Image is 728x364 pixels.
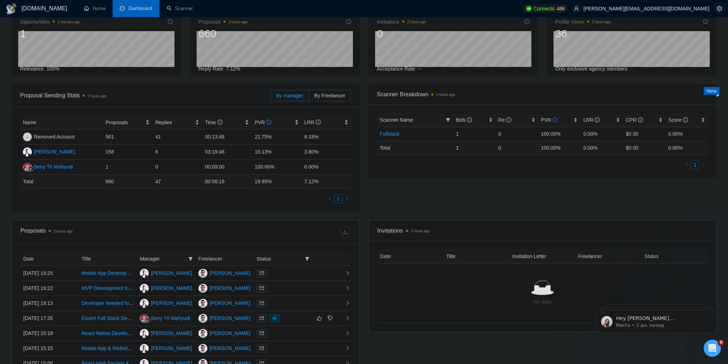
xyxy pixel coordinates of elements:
span: Scanner Name [380,117,413,123]
span: filter [304,253,311,264]
td: $0.00 [623,127,665,141]
div: 660 [198,27,247,40]
td: 10.13% [252,145,301,160]
span: mail [260,271,264,275]
span: right [339,316,350,321]
img: gigradar-bm.png [145,318,150,323]
td: [DATE] 19:25 [20,266,79,281]
td: 0 [496,127,538,141]
span: Manager [140,255,185,263]
img: RA [23,132,32,141]
span: By Freelancer [314,93,345,98]
td: 00:09:00 [202,160,252,175]
span: 6 [718,340,724,345]
a: VT[PERSON_NAME] [198,270,251,276]
img: OC [140,269,149,278]
img: BT [23,162,32,171]
img: OC [140,329,149,338]
div: 36 [555,27,611,40]
td: Total [377,141,453,155]
th: Proposals [103,116,153,130]
div: [PERSON_NAME] [151,299,192,307]
div: Beny Tri Wahyudi [151,314,190,322]
div: [PERSON_NAME] [210,314,251,322]
span: info-circle [266,120,271,125]
td: 3.80% [301,145,351,160]
a: OC[PERSON_NAME] [140,345,192,351]
button: left [325,194,334,203]
a: BTBeny Tri Wahyudi [23,164,73,169]
td: 00:13:48 [202,130,252,145]
span: right [339,301,350,306]
span: Re [498,117,511,123]
span: right [339,271,350,276]
div: [PERSON_NAME] [151,284,192,292]
span: info-circle [168,19,173,24]
a: 1 [334,195,342,203]
img: logo [6,3,17,15]
span: -- [418,66,421,72]
button: dislike [326,314,334,322]
span: info-circle [552,117,557,122]
time: 2 hours ago [407,20,426,24]
p: Message from Mariia, sent 3 дн. назад [31,28,123,34]
span: Scanner Breakdown [377,90,708,99]
span: filter [305,257,309,261]
a: Mobile App Development for iOS and Android [82,270,182,276]
td: 03:19:48 [202,145,252,160]
td: Developer Needed for 3D Building Configurator [79,296,137,311]
div: No data [383,298,702,306]
span: 100% [46,66,59,72]
a: Expert Full Stack Developer for eBook Reader Project [82,315,201,321]
span: info-circle [467,117,472,122]
span: PVR [255,120,271,125]
img: OC [140,344,149,353]
img: VT [198,284,207,293]
a: BTBeny Tri Wahyudi [140,315,190,321]
iframe: Intercom live chat [704,340,721,357]
td: [DATE] 15:15 [20,341,79,356]
div: Beny Tri Wahyudi [34,163,73,171]
div: [PERSON_NAME] [151,269,192,277]
td: 0 [152,160,202,175]
td: [DATE] 17:35 [20,311,79,326]
span: Reply Rate [198,66,223,72]
div: Proposals [20,226,186,238]
span: dashboard [120,6,125,11]
span: right [345,196,349,201]
img: VT [198,344,207,353]
a: VT[PERSON_NAME] [198,285,251,291]
button: like [315,314,324,322]
span: Time [205,120,222,125]
div: [PERSON_NAME] [151,344,192,352]
td: 0.00 % [665,141,708,155]
td: 1 [103,160,153,175]
iframe: Intercom notifications сообщение [585,295,728,345]
span: filter [446,118,450,122]
td: 7.12 % [301,175,351,189]
button: right [343,194,351,203]
td: 6 [152,145,202,160]
div: [PERSON_NAME] [210,344,251,352]
div: 0 [377,27,426,40]
span: Replies [155,118,194,126]
span: mail [260,346,264,350]
li: Next Page [343,194,351,203]
span: mail [260,316,264,320]
span: mail [260,331,264,335]
td: 158 [103,145,153,160]
a: searchScanner [167,5,193,11]
span: right [702,163,706,167]
span: Opportunities [20,18,80,26]
span: dislike [328,315,333,321]
li: 1 [691,161,699,169]
li: Next Page [699,161,708,169]
img: OC [140,284,149,293]
a: homeHome [84,5,105,11]
span: Proposals [106,118,144,126]
li: Previous Page [682,161,691,169]
button: setting [714,3,725,14]
time: 2 hours ago [411,229,430,233]
span: Proposal Sending Stats [20,91,270,100]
